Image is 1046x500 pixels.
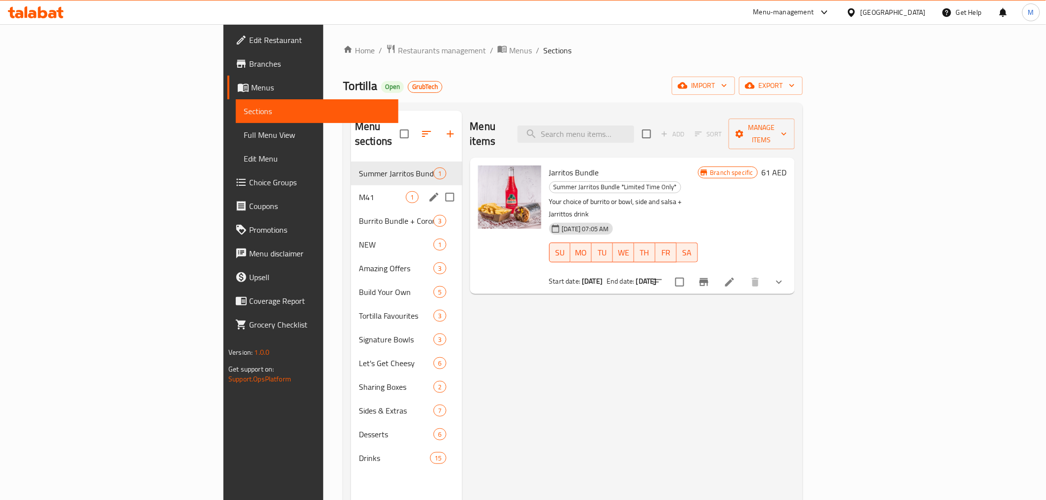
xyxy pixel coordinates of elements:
[249,176,390,188] span: Choice Groups
[415,122,438,146] span: Sort sections
[227,289,398,313] a: Coverage Report
[251,82,390,93] span: Menus
[249,200,390,212] span: Coupons
[359,286,434,298] span: Build Your Own
[351,209,462,233] div: Burrito Bundle + Corona Cero (0.0% alcohol)3
[434,311,445,321] span: 3
[478,166,541,229] img: Jarritos Bundle
[574,246,588,260] span: MO
[434,335,445,344] span: 3
[249,58,390,70] span: Branches
[359,357,434,369] span: Let's Get Cheesy
[554,246,567,260] span: SU
[706,168,757,177] span: Branch specific
[434,216,445,226] span: 3
[549,275,581,288] span: Start date:
[549,165,599,180] span: Jarritos Bundle
[434,240,445,250] span: 1
[359,310,434,322] span: Tortilla Favourites
[236,123,398,147] a: Full Menu View
[359,239,434,250] span: NEW
[351,328,462,351] div: Signature Bowls3
[737,122,787,146] span: Manage items
[351,162,462,185] div: Summer Jarritos Bundle *Limited Time Only*1
[408,83,442,91] span: GrubTech
[359,381,434,393] div: Sharing Boxes
[434,262,446,274] div: items
[359,405,434,417] span: Sides & Extras
[434,286,446,298] div: items
[249,271,390,283] span: Upsell
[227,218,398,242] a: Promotions
[470,119,506,149] h2: Menu items
[434,288,445,297] span: 5
[351,158,462,474] nav: Menu sections
[767,270,791,294] button: show more
[351,375,462,399] div: Sharing Boxes2
[634,243,655,262] button: TH
[386,44,486,57] a: Restaurants management
[249,295,390,307] span: Coverage Report
[236,147,398,170] a: Edit Menu
[655,243,677,262] button: FR
[228,373,291,385] a: Support.OpsPlatform
[227,242,398,265] a: Menu disclaimer
[607,275,634,288] span: End date:
[406,191,418,203] div: items
[617,246,630,260] span: WE
[351,233,462,256] div: NEW1
[861,7,926,18] div: [GEOGRAPHIC_DATA]
[592,243,613,262] button: TU
[359,428,434,440] span: Desserts
[434,239,446,250] div: items
[227,170,398,194] a: Choice Groups
[739,77,803,95] button: export
[434,264,445,273] span: 3
[753,6,814,18] div: Menu-management
[613,243,634,262] button: WE
[536,44,539,56] li: /
[351,422,462,446] div: Desserts6
[359,167,434,179] span: Summer Jarritos Bundle *Limited Time Only*
[406,193,418,202] span: 1
[773,276,785,288] svg: Show Choices
[343,44,803,57] nav: breadcrumb
[359,215,434,227] span: Burrito Bundle + Corona Cero (0.0% alcohol)
[359,333,434,345] span: Signature Bowls
[549,181,681,193] div: Summer Jarritos Bundle *Limited Time Only*
[351,399,462,422] div: Sides & Extras7
[434,333,446,345] div: items
[249,248,390,259] span: Menu disclaimer
[398,44,486,56] span: Restaurants management
[244,153,390,165] span: Edit Menu
[582,275,603,288] b: [DATE]
[351,304,462,328] div: Tortilla Favourites3
[236,99,398,123] a: Sections
[359,262,434,274] span: Amazing Offers
[434,310,446,322] div: items
[351,185,462,209] div: M411edit
[550,181,681,193] span: Summer Jarritos Bundle *Limited Time Only*
[638,246,652,260] span: TH
[509,44,532,56] span: Menus
[497,44,532,57] a: Menus
[681,246,694,260] span: SA
[434,167,446,179] div: items
[434,405,446,417] div: items
[249,34,390,46] span: Edit Restaurant
[558,224,613,234] span: [DATE] 07:05 AM
[227,265,398,289] a: Upsell
[255,346,270,359] span: 1.0.0
[434,215,446,227] div: items
[672,77,735,95] button: import
[434,381,446,393] div: items
[427,190,441,205] button: edit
